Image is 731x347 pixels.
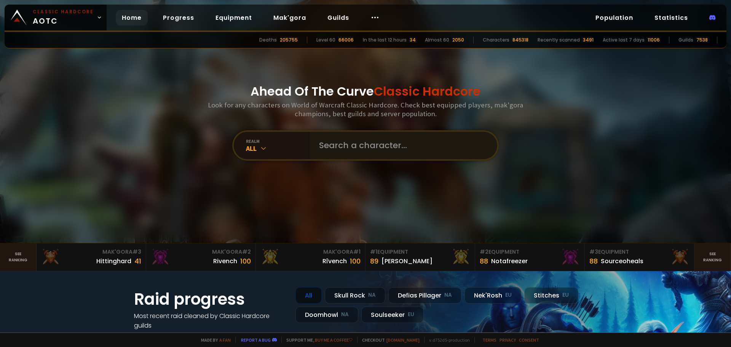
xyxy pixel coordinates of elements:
small: Classic Hardcore [33,8,94,15]
a: #2Equipment88Notafreezer [475,243,585,271]
div: 7538 [696,37,708,43]
div: 88 [480,256,488,266]
div: 100 [240,256,251,266]
div: 100 [350,256,361,266]
a: [DOMAIN_NAME] [386,337,420,343]
a: Equipment [209,10,258,26]
small: NA [444,291,452,299]
div: Stitches [524,287,578,304]
div: 89 [370,256,378,266]
div: In the last 12 hours [363,37,407,43]
small: EU [562,291,569,299]
div: Nek'Rosh [464,287,521,304]
h3: Look for any characters on World of Warcraft Classic Hardcore. Check best equipped players, mak'g... [205,101,526,118]
span: # 3 [589,248,598,256]
span: Made by [196,337,231,343]
span: # 1 [353,248,361,256]
a: #1Equipment89[PERSON_NAME] [365,243,475,271]
div: 845318 [512,37,528,43]
a: Consent [519,337,539,343]
div: 88 [589,256,598,266]
div: 205755 [280,37,298,43]
div: Active last 7 days [603,37,645,43]
small: NA [341,311,349,318]
span: AOTC [33,8,94,27]
span: # 1 [370,248,377,256]
div: Rîvench [322,256,347,266]
div: 11006 [648,37,660,43]
div: Defias Pillager [388,287,461,304]
h1: Raid progress [134,287,286,311]
div: Mak'Gora [41,248,141,256]
a: a fan [219,337,231,343]
a: Progress [157,10,200,26]
span: v. d752d5 - production [424,337,470,343]
a: Guilds [321,10,355,26]
div: Deaths [259,37,277,43]
div: Almost 60 [425,37,449,43]
small: EU [408,311,414,318]
div: Sourceoheals [601,256,643,266]
span: # 2 [480,248,488,256]
div: 34 [410,37,416,43]
div: Soulseeker [361,307,424,323]
a: Buy me a coffee [315,337,353,343]
div: All [295,287,322,304]
div: All [246,144,310,153]
a: Statistics [648,10,694,26]
a: Seeranking [694,243,731,271]
span: Classic Hardcore [374,83,480,100]
div: Level 60 [316,37,335,43]
span: Checkout [357,337,420,343]
div: 3491 [583,37,594,43]
a: Terms [482,337,496,343]
a: Home [116,10,148,26]
div: realm [246,138,310,144]
div: Equipment [589,248,690,256]
div: Equipment [370,248,470,256]
a: Population [589,10,639,26]
div: Hittinghard [96,256,131,266]
a: Privacy [500,337,516,343]
div: Recently scanned [538,37,580,43]
div: Guilds [678,37,693,43]
div: 66006 [338,37,354,43]
small: EU [505,291,512,299]
div: Characters [483,37,509,43]
div: Skull Rock [325,287,385,304]
small: NA [368,291,376,299]
div: Equipment [480,248,580,256]
div: 2050 [452,37,464,43]
span: Support me, [281,337,353,343]
h4: Most recent raid cleaned by Classic Hardcore guilds [134,311,286,330]
a: Classic HardcoreAOTC [5,5,107,30]
div: Doomhowl [295,307,358,323]
a: #3Equipment88Sourceoheals [585,243,694,271]
a: Mak'Gora#3Hittinghard41 [37,243,146,271]
div: Rivench [213,256,237,266]
a: See all progress [134,331,184,339]
input: Search a character... [314,132,488,159]
a: Mak'Gora#1Rîvench100 [256,243,365,271]
span: # 3 [132,248,141,256]
a: Mak'gora [267,10,312,26]
a: Report a bug [241,337,271,343]
span: # 2 [242,248,251,256]
h1: Ahead Of The Curve [251,82,480,101]
div: Mak'Gora [151,248,251,256]
a: Mak'Gora#2Rivench100 [146,243,256,271]
div: 41 [134,256,141,266]
div: [PERSON_NAME] [381,256,433,266]
div: Notafreezer [491,256,528,266]
div: Mak'Gora [260,248,361,256]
